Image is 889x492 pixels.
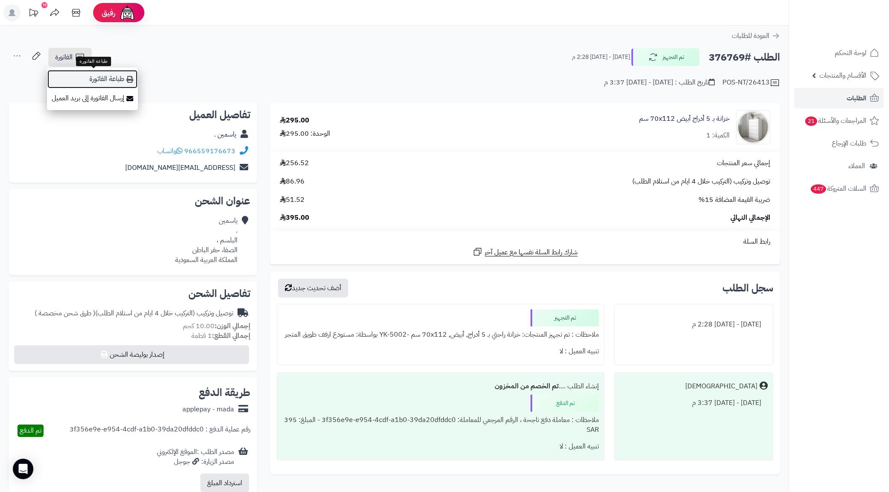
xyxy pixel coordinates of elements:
[282,343,599,360] div: تنبيه العميل : لا
[280,129,330,139] div: الوحدة: 295.00
[15,196,250,206] h2: عنوان الشحن
[639,114,730,124] a: خزانة بـ 5 أدراج أبيض ‎70x112 سم‏
[531,395,599,412] div: تم الدفع
[214,129,236,140] a: ياسمين .
[804,115,866,127] span: المراجعات والأسئلة
[794,156,884,176] a: العملاء
[119,4,136,21] img: ai-face.png
[14,345,249,364] button: إصدار بوليصة الشحن
[280,195,305,205] span: 51.52
[495,381,559,391] b: تم الخصم من المخزون
[55,52,73,62] span: الفاتورة
[280,213,309,223] span: 395.00
[157,146,182,156] a: واتساب
[722,78,780,88] div: POS-NT/26413
[805,116,817,126] span: 21
[819,70,866,82] span: الأقسام والمنتجات
[15,288,250,299] h2: تفاصيل الشحن
[848,160,865,172] span: العملاء
[70,425,250,437] div: رقم عملية الدفع : 3f356e9e-e954-4cdf-a1b0-39da20dfddc0
[35,308,95,318] span: ( طرق شحن مخصصة )
[212,331,250,341] strong: إجمالي القطع:
[832,137,866,149] span: طلبات الإرجاع
[280,158,309,168] span: 256.52
[47,70,138,89] a: طباعة الفاتورة
[282,326,599,343] div: ملاحظات : تم تجهيز المنتجات: خزانة راحتي بـ 5 أدراج, أبيض, ‎70x112 سم‏ -YK-5002 بواسطة: مستودع ار...
[184,146,235,156] a: 966559176673
[717,158,770,168] span: إجمالي سعر المنتجات
[278,279,348,297] button: أضف تحديث جديد
[831,23,881,41] img: logo-2.png
[722,283,773,293] h3: سجل الطلب
[794,178,884,199] a: السلات المتروكة447
[280,116,309,125] div: 295.00
[214,321,250,331] strong: إجمالي الوزن:
[280,177,305,186] span: 86.96
[41,2,47,8] div: 10
[794,43,884,63] a: لوحة التحكم
[20,425,41,436] span: تم الدفع
[15,110,250,120] h2: تفاصيل العميل
[182,405,234,414] div: applepay - mada
[125,163,235,173] a: [EMAIL_ADDRESS][DOMAIN_NAME]
[485,247,578,257] span: شارك رابط السلة نفسها مع عميل آخر
[273,237,777,247] div: رابط السلة
[620,316,768,333] div: [DATE] - [DATE] 2:28 م
[794,111,884,131] a: المراجعات والأسئلة21
[794,133,884,154] a: طلبات الإرجاع
[157,447,234,467] div: مصدر الطلب :الموقع الإلكتروني
[282,378,599,395] div: إنشاء الطلب ....
[282,412,599,438] div: ملاحظات : معاملة دفع ناجحة ، الرقم المرجعي للمعاملة: 3f356e9e-e954-4cdf-a1b0-39da20dfddc0 - المبل...
[604,78,715,87] div: تاريخ الطلب : [DATE] - [DATE] 3:37 م
[698,195,770,205] span: ضريبة القيمة المضافة 15%
[847,92,866,104] span: الطلبات
[736,110,770,144] img: 1747726680-1724661648237-1702540482953-8486464545656-90x90.jpg
[572,53,630,61] small: [DATE] - [DATE] 2:28 م
[183,321,250,331] small: 10.00 كجم
[632,177,770,186] span: توصيل وتركيب (التركيب خلال 4 ايام من استلام الطلب)
[732,31,780,41] a: العودة للطلبات
[157,457,234,467] div: مصدر الزيارة: جوجل
[35,309,233,318] div: توصيل وتركيب (التركيب خلال 4 ايام من استلام الطلب)
[620,395,768,411] div: [DATE] - [DATE] 3:37 م
[191,331,250,341] small: 1 قطعة
[706,131,730,140] div: الكمية: 1
[685,381,757,391] div: [DEMOGRAPHIC_DATA]
[102,8,115,18] span: رفيق
[76,57,111,66] div: طباعة الفاتورة
[810,183,866,195] span: السلات المتروكة
[282,438,599,455] div: تنبيه العميل : لا
[709,49,780,66] h2: الطلب #376769
[199,387,250,398] h2: طريقة الدفع
[48,48,92,67] a: الفاتورة
[175,216,238,265] div: ياسمين . البلسم ، الصفا، حفر الباطن المملكة العربية السعودية
[472,247,578,257] a: شارك رابط السلة نفسها مع عميل آخر
[811,184,826,194] span: 447
[13,459,33,479] div: Open Intercom Messenger
[835,47,866,59] span: لوحة التحكم
[794,88,884,108] a: الطلبات
[47,89,138,108] a: إرسال الفاتورة إلى بريد العميل
[531,309,599,326] div: تم التجهيز
[732,31,769,41] span: العودة للطلبات
[23,4,44,23] a: تحديثات المنصة
[731,213,770,223] span: الإجمالي النهائي
[631,48,700,66] button: تم التجهيز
